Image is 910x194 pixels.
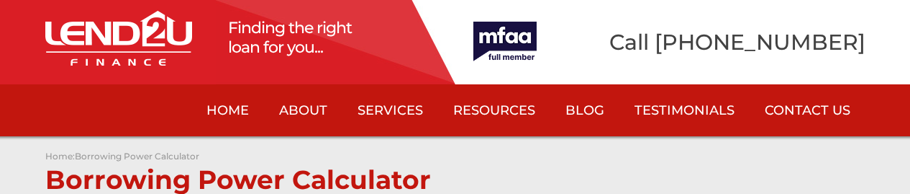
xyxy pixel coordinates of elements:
a: Contact Us [750,84,865,136]
a: Home [45,151,73,162]
a: Borrowing Power Calculator [75,151,199,162]
a: About [264,84,342,136]
a: Services [342,84,438,136]
h1: Borrowing Power Calculator [45,162,865,193]
p: : [45,151,865,162]
a: Blog [550,84,619,136]
a: Home [191,84,264,136]
a: Testimonials [619,84,750,136]
a: Resources [438,84,550,136]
